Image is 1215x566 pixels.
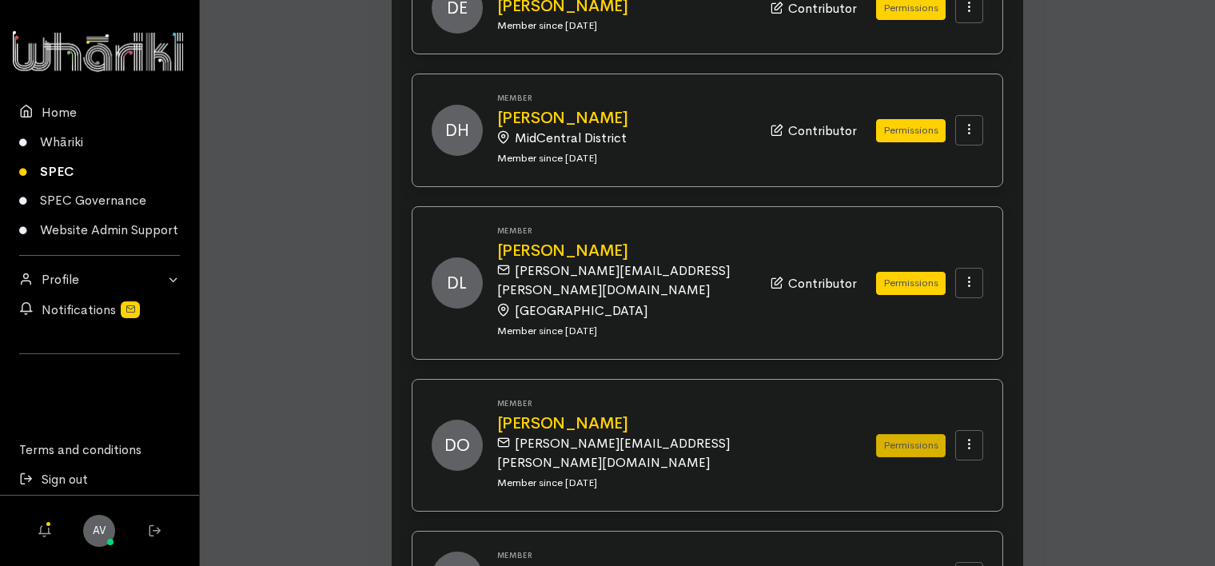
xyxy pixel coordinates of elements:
button: Permissions [876,119,946,142]
small: Member since [DATE] [497,324,597,337]
a: AV [83,515,115,547]
span: DL [432,257,483,309]
a: [PERSON_NAME] [497,415,839,432]
div: Contributor [771,120,857,141]
h6: Member [497,94,752,102]
div: Contributor [771,273,857,293]
iframe: LinkedIn Embedded Content [68,364,132,384]
div: [PERSON_NAME][EMAIL_ADDRESS][PERSON_NAME][DOMAIN_NAME] [497,432,829,472]
small: Member since [DATE] [497,151,597,165]
small: Member since [DATE] [497,18,597,32]
h6: Member [497,226,752,235]
small: Member since [DATE] [497,476,597,489]
button: Permissions [876,272,946,295]
button: Permissions [876,434,946,457]
a: [PERSON_NAME] [497,110,752,127]
a: [PERSON_NAME] [497,242,752,260]
h6: Member [497,399,839,408]
div: [PERSON_NAME][EMAIL_ADDRESS][PERSON_NAME][DOMAIN_NAME] [497,260,743,300]
div: MidCentral District [497,127,743,148]
div: [GEOGRAPHIC_DATA] [497,300,743,321]
h6: Member [497,551,839,560]
span: DO [432,420,483,471]
span: DH [432,105,483,156]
